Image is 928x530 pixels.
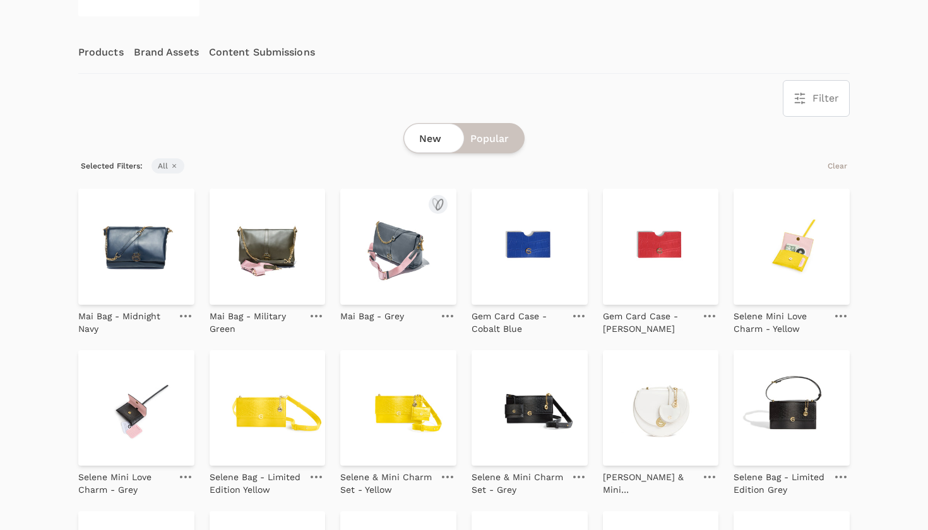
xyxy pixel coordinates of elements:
[340,305,404,322] a: Mai Bag - Grey
[472,305,565,335] a: Gem Card Case - Cobalt Blue
[472,471,565,496] p: Selene & Mini Charm Set - Grey
[734,310,827,335] p: Selene Mini Love Charm - Yellow
[419,131,441,146] span: New
[209,32,315,73] a: Content Submissions
[340,189,456,305] img: Mai Bag - Grey
[340,310,404,322] p: Mai Bag - Grey
[472,466,565,496] a: Selene & Mini Charm Set - Grey
[78,189,194,305] img: Mai Bag - Midnight Navy
[825,158,850,174] button: Clear
[783,81,849,116] button: Filter
[210,350,326,466] img: Selene Bag - Limited Edition Yellow
[603,189,719,305] img: Gem Card Case - Rocco Red
[78,158,145,174] span: Selected Filters:
[340,471,434,496] p: Selene & Mini Charm Set - Yellow
[734,350,850,466] img: Selene Bag - Limited Edition Grey
[134,32,199,73] a: Brand Assets
[472,310,565,335] p: Gem Card Case - Cobalt Blue
[734,471,827,496] p: Selene Bag - Limited Edition Grey
[470,131,509,146] span: Popular
[78,305,172,335] a: Mai Bag - Midnight Navy
[734,189,850,305] img: Selene Mini Love Charm - Yellow
[210,305,303,335] a: Mai Bag - Military Green
[210,189,326,305] img: Mai Bag - Military Green
[340,466,434,496] a: Selene & Mini Charm Set - Yellow
[472,350,588,466] img: Selene & Mini Charm Set - Grey
[78,350,194,466] img: Selene Mini Love Charm - Grey
[78,466,172,496] a: Selene Mini Love Charm - Grey
[603,350,719,466] img: Luna & Mini Luna Charm Set - Pearl
[603,310,696,335] p: Gem Card Case - [PERSON_NAME]
[603,305,696,335] a: Gem Card Case - [PERSON_NAME]
[603,471,696,496] p: [PERSON_NAME] & Mini [PERSON_NAME] Charm Set - Pearl
[210,310,303,335] p: Mai Bag - Military Green
[734,466,827,496] a: Selene Bag - Limited Edition Grey
[734,305,827,335] a: Selene Mini Love Charm - Yellow
[78,471,172,496] p: Selene Mini Love Charm - Grey
[78,310,172,335] p: Mai Bag - Midnight Navy
[340,350,456,466] img: Selene & Mini Charm Set - Yellow
[210,471,303,496] p: Selene Bag - Limited Edition Yellow
[472,189,588,305] img: Gem Card Case - Cobalt Blue
[78,32,124,73] a: Products
[210,466,303,496] a: Selene Bag - Limited Edition Yellow
[152,158,184,174] span: All
[812,91,839,106] span: Filter
[603,466,696,496] a: [PERSON_NAME] & Mini [PERSON_NAME] Charm Set - Pearl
